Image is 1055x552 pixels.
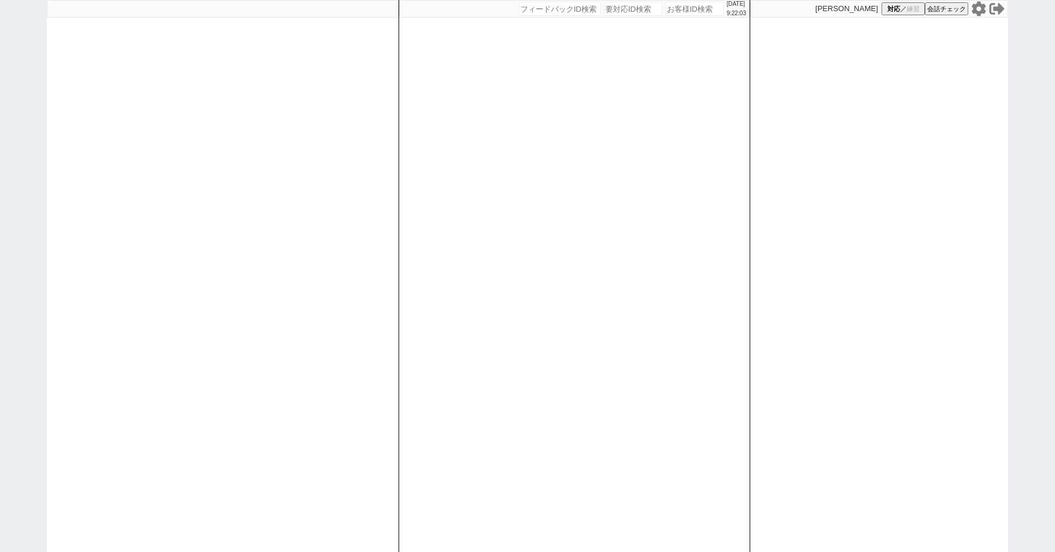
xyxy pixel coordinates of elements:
button: 会話チェック [925,2,968,15]
input: フィードバックID検索 [519,2,601,16]
input: 要対応ID検索 [604,2,662,16]
span: 会話チェック [927,5,966,13]
p: [PERSON_NAME] [815,4,878,13]
input: お客様ID検索 [665,2,724,16]
span: 対応 [887,5,900,13]
span: 練習 [907,5,920,13]
button: 対応／練習 [882,2,925,15]
p: 9:22:03 [727,9,746,18]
